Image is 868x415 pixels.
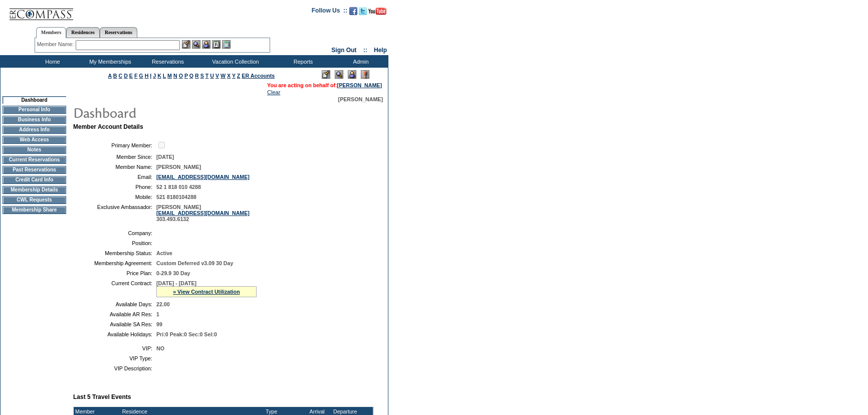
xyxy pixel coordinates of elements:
[212,40,221,49] img: Reservations
[192,40,200,49] img: View
[349,10,357,16] a: Become our fan on Facebook
[77,204,152,222] td: Exclusive Ambassador:
[200,73,204,79] a: S
[3,206,66,214] td: Membership Share
[3,196,66,204] td: CWL Requests
[124,73,128,79] a: D
[3,116,66,124] td: Business Info
[227,73,231,79] a: X
[215,73,219,79] a: V
[202,40,210,49] img: Impersonate
[77,321,152,327] td: Available SA Res:
[73,393,131,400] b: Last 5 Travel Events
[73,123,143,130] b: Member Account Details
[3,156,66,164] td: Current Reservations
[368,10,386,16] a: Subscribe to our YouTube Channel
[195,55,273,68] td: Vacation Collection
[156,154,174,160] span: [DATE]
[312,6,347,18] td: Follow Us ::
[242,73,275,79] a: ER Accounts
[3,106,66,114] td: Personal Info
[195,73,199,79] a: R
[156,345,164,351] span: NO
[77,365,152,371] td: VIP Description:
[77,301,152,307] td: Available Days:
[221,73,226,79] a: W
[182,40,190,49] img: b_edit.gif
[222,40,231,49] img: b_calculator.gif
[36,27,67,38] a: Members
[359,7,367,15] img: Follow us on Twitter
[3,96,66,104] td: Dashboard
[3,126,66,134] td: Address Info
[77,270,152,276] td: Price Plan:
[163,73,166,79] a: L
[77,345,152,351] td: VIP:
[145,73,149,79] a: H
[348,70,356,79] img: Impersonate
[156,280,196,286] span: [DATE] - [DATE]
[157,73,161,79] a: K
[205,73,209,79] a: T
[108,73,112,79] a: A
[150,73,151,79] a: I
[134,73,138,79] a: F
[361,70,369,79] img: Log Concern/Member Elevation
[139,73,143,79] a: G
[368,8,386,15] img: Subscribe to our YouTube Channel
[156,260,233,266] span: Custom Deferred v3.09 30 Day
[273,55,331,68] td: Reports
[77,331,152,337] td: Available Holidays:
[374,47,387,54] a: Help
[3,166,66,174] td: Past Reservations
[338,96,383,102] span: [PERSON_NAME]
[100,27,137,38] a: Reservations
[156,321,162,327] span: 99
[156,164,201,170] span: [PERSON_NAME]
[232,73,236,79] a: Y
[363,47,367,54] span: ::
[77,184,152,190] td: Phone:
[77,174,152,180] td: Email:
[267,82,382,88] span: You are acting on behalf of:
[237,73,241,79] a: Z
[77,140,152,150] td: Primary Member:
[77,240,152,246] td: Position:
[23,55,80,68] td: Home
[156,301,170,307] span: 22.00
[210,73,214,79] a: U
[156,204,250,222] span: [PERSON_NAME] 303.493.6132
[3,176,66,184] td: Credit Card Info
[156,250,172,256] span: Active
[179,73,183,79] a: O
[335,70,343,79] img: View Mode
[77,230,152,236] td: Company:
[156,270,190,276] span: 0-29.9 30 Day
[184,73,188,79] a: P
[66,27,100,38] a: Residences
[129,73,133,79] a: E
[3,136,66,144] td: Web Access
[77,355,152,361] td: VIP Type:
[77,154,152,160] td: Member Since:
[173,73,177,79] a: N
[173,289,240,295] a: » View Contract Utilization
[337,82,382,88] a: [PERSON_NAME]
[267,89,280,95] a: Clear
[349,7,357,15] img: Become our fan on Facebook
[80,55,138,68] td: My Memberships
[322,70,330,79] img: Edit Mode
[77,311,152,317] td: Available AR Res:
[77,280,152,297] td: Current Contract:
[73,102,273,122] img: pgTtlDashboard.gif
[156,184,201,190] span: 52 1 818 010 4288
[153,73,156,79] a: J
[359,10,367,16] a: Follow us on Twitter
[118,73,122,79] a: C
[138,55,195,68] td: Reservations
[77,260,152,266] td: Membership Agreement:
[3,146,66,154] td: Notes
[37,40,76,49] div: Member Name:
[331,55,388,68] td: Admin
[189,73,193,79] a: Q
